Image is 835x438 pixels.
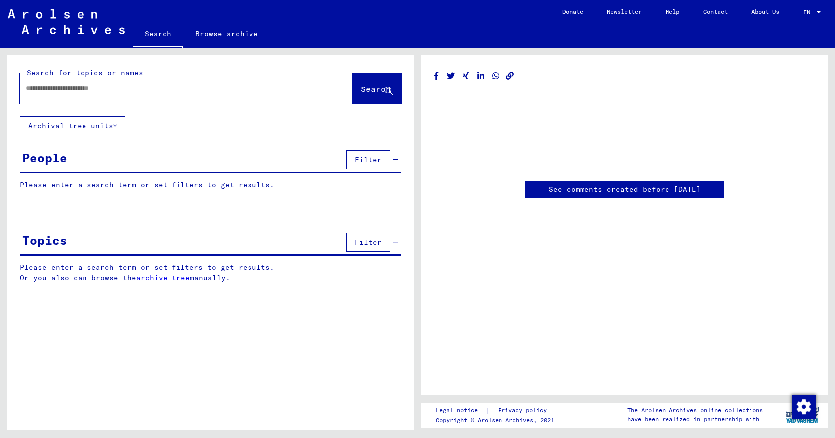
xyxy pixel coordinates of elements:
div: | [436,405,559,416]
a: archive tree [136,273,190,282]
p: Please enter a search term or set filters to get results. Or you also can browse the manually. [20,263,401,283]
span: Search [361,84,391,94]
button: Share on Facebook [431,70,442,82]
a: Privacy policy [490,405,559,416]
img: yv_logo.png [784,402,821,427]
button: Filter [346,233,390,252]
button: Search [352,73,401,104]
span: Filter [355,238,382,247]
button: Copy link [505,70,515,82]
a: Browse archive [183,22,270,46]
div: People [22,149,67,167]
a: Search [133,22,183,48]
p: Copyright © Arolsen Archives, 2021 [436,416,559,425]
span: EN [803,9,814,16]
p: The Arolsen Archives online collections [627,406,763,415]
img: Change consent [792,395,816,419]
a: See comments created before [DATE] [549,184,701,195]
p: have been realized in partnership with [627,415,763,424]
button: Share on Twitter [446,70,456,82]
mat-label: Search for topics or names [27,68,143,77]
button: Share on Xing [461,70,471,82]
a: Legal notice [436,405,486,416]
button: Share on LinkedIn [476,70,486,82]
span: Filter [355,155,382,164]
div: Topics [22,231,67,249]
p: Please enter a search term or set filters to get results. [20,180,401,190]
button: Share on WhatsApp [491,70,501,82]
img: Arolsen_neg.svg [8,9,125,34]
button: Filter [346,150,390,169]
button: Archival tree units [20,116,125,135]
